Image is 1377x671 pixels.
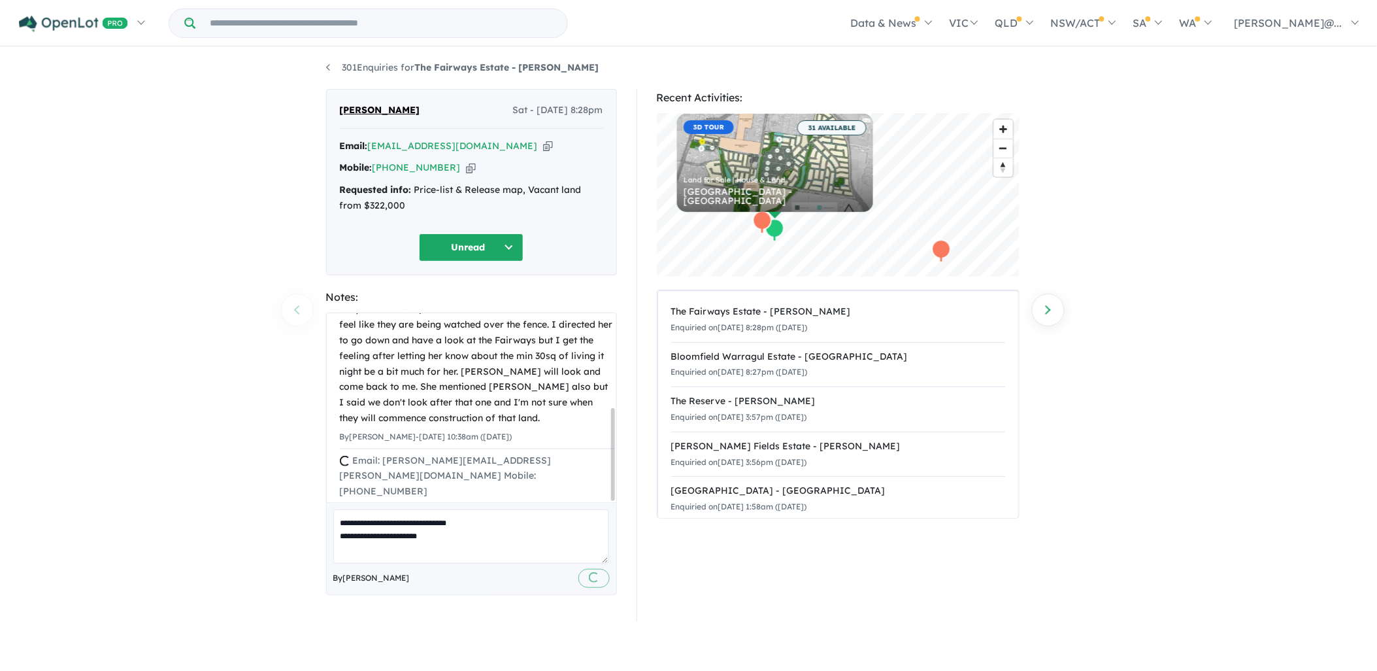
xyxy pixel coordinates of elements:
span: [PERSON_NAME]@... [1235,16,1342,29]
strong: Mobile: [340,162,373,173]
div: [PERSON_NAME] Fields Estate - [PERSON_NAME] [671,439,1005,455]
small: Enquiried on [DATE] 1:58am ([DATE]) [671,502,807,511]
span: By [PERSON_NAME] [333,572,410,585]
button: Zoom in [994,120,1013,139]
small: Enquiried on [DATE] 8:27pm ([DATE]) [671,367,808,377]
div: The Reserve - [PERSON_NAME] [671,394,1005,409]
nav: breadcrumb [326,60,1052,76]
a: Bloomfield Warragul Estate - [GEOGRAPHIC_DATA]Enquiried on[DATE] 8:27pm ([DATE]) [671,342,1005,388]
button: Copy [466,161,476,175]
a: 301Enquiries forThe Fairways Estate - [PERSON_NAME] [326,61,599,73]
div: Price-list & Release map, Vacant land from $322,000 [340,182,603,214]
span: 3D TOUR [684,120,734,134]
div: Notes: [326,288,617,306]
div: Recent Activities: [657,89,1020,107]
a: The Reserve - [PERSON_NAME]Enquiried on[DATE] 3:57pm ([DATE]) [671,387,1005,432]
small: Enquiried on [DATE] 3:57pm ([DATE]) [671,412,807,422]
small: By [PERSON_NAME] - [DATE] 10:38am ([DATE]) [340,432,512,441]
a: 3D TOUR 31 AVAILABLE Land for Sale | House & Land [GEOGRAPHIC_DATA] - [GEOGRAPHIC_DATA] [677,114,873,212]
span: Sat - [DATE] 8:28pm [513,103,603,118]
a: [EMAIL_ADDRESS][DOMAIN_NAME] [368,140,538,152]
div: Map marker [765,218,784,243]
div: Map marker [752,211,772,235]
a: The Fairways Estate - [PERSON_NAME]Enquiried on[DATE] 8:28pm ([DATE]) [671,298,1005,343]
span: [PERSON_NAME] [340,103,420,118]
button: Zoom out [994,139,1013,158]
strong: The Fairways Estate - [PERSON_NAME] [415,61,599,73]
a: [GEOGRAPHIC_DATA] - [GEOGRAPHIC_DATA]Enquiried on[DATE] 1:58am ([DATE]) [671,476,1005,522]
div: [GEOGRAPHIC_DATA] - [GEOGRAPHIC_DATA] [671,483,1005,499]
div: [GEOGRAPHIC_DATA] - [GEOGRAPHIC_DATA] [684,187,867,205]
strong: Email: [340,140,368,152]
img: Openlot PRO Logo White [19,16,128,32]
input: Try estate name, suburb, builder or developer [198,9,565,37]
button: Unread [419,233,523,262]
canvas: Map [657,113,1020,277]
strong: Requested info: [340,184,412,196]
div: The Fairways Estate - [PERSON_NAME] [671,304,1005,320]
button: Reset bearing to north [994,158,1013,177]
a: [PERSON_NAME] Fields Estate - [PERSON_NAME]Enquiried on[DATE] 3:56pm ([DATE]) [671,432,1005,477]
a: [PHONE_NUMBER] [373,162,461,173]
small: Enquiried on [DATE] 3:56pm ([DATE]) [671,457,807,467]
small: Enquiried on [DATE] 8:28pm ([DATE]) [671,322,808,332]
div: Bloomfield Warragul Estate - [GEOGRAPHIC_DATA] [671,349,1005,365]
span: 31 AVAILABLE [797,120,867,135]
span: Email: [PERSON_NAME][EMAIL_ADDRESS][PERSON_NAME][DOMAIN_NAME] Mobile: [PHONE_NUMBER] [340,455,552,498]
button: Copy [543,139,553,153]
div: Map marker [931,239,951,264]
div: Land for Sale | House & Land [684,177,867,184]
div: [DATE] CG CALLED and spoke with [PERSON_NAME]. She doesn't like her Neighbours looking over her f... [340,271,614,426]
